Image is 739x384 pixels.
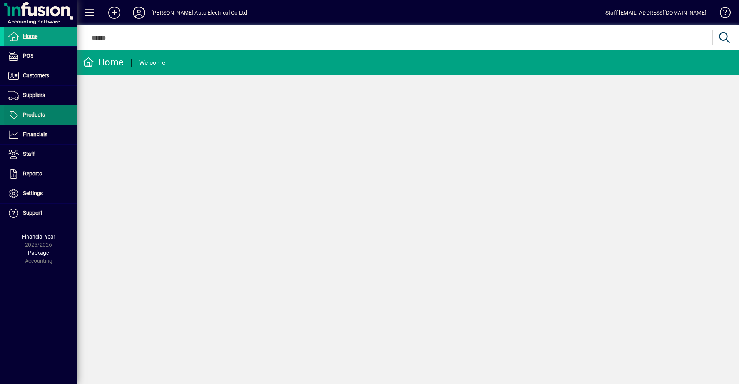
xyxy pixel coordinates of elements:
[28,250,49,256] span: Package
[23,190,43,196] span: Settings
[4,184,77,203] a: Settings
[4,145,77,164] a: Staff
[4,47,77,66] a: POS
[23,33,37,39] span: Home
[4,105,77,125] a: Products
[4,66,77,85] a: Customers
[23,151,35,157] span: Staff
[127,6,151,20] button: Profile
[23,92,45,98] span: Suppliers
[4,164,77,184] a: Reports
[22,234,55,240] span: Financial Year
[4,86,77,105] a: Suppliers
[23,72,49,78] span: Customers
[23,210,42,216] span: Support
[151,7,247,19] div: [PERSON_NAME] Auto Electrical Co Ltd
[714,2,729,27] a: Knowledge Base
[4,204,77,223] a: Support
[83,56,124,68] div: Home
[139,57,165,69] div: Welcome
[23,112,45,118] span: Products
[23,131,47,137] span: Financials
[102,6,127,20] button: Add
[605,7,706,19] div: Staff [EMAIL_ADDRESS][DOMAIN_NAME]
[23,53,33,59] span: POS
[23,170,42,177] span: Reports
[4,125,77,144] a: Financials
